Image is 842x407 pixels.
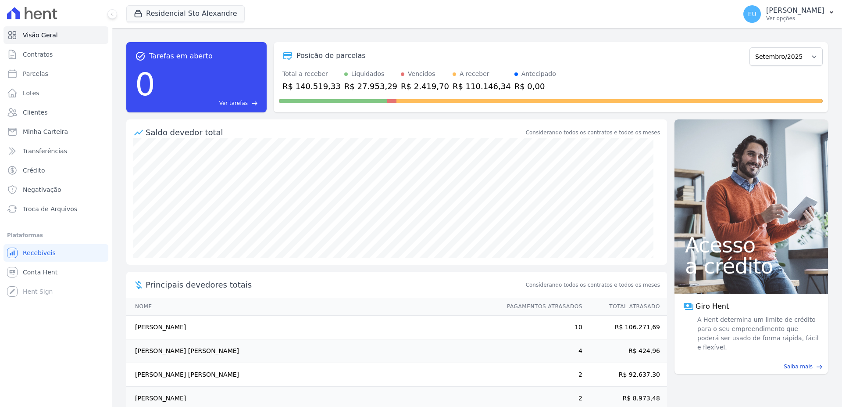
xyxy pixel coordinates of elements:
[23,69,48,78] span: Parcelas
[23,108,47,117] span: Clientes
[23,185,61,194] span: Negativação
[219,99,248,107] span: Ver tarefas
[23,89,39,97] span: Lotes
[685,234,817,256] span: Acesso
[135,51,146,61] span: task_alt
[4,123,108,140] a: Minha Carteira
[696,301,729,312] span: Giro Hent
[4,162,108,179] a: Crédito
[680,363,823,371] a: Saiba mais east
[784,363,813,371] span: Saiba mais
[685,256,817,277] span: a crédito
[126,363,499,387] td: [PERSON_NAME] [PERSON_NAME]
[23,249,56,257] span: Recebíveis
[453,80,511,92] div: R$ 110.146,34
[126,298,499,316] th: Nome
[4,84,108,102] a: Lotes
[23,31,58,40] span: Visão Geral
[766,15,824,22] p: Ver opções
[251,100,258,107] span: east
[816,364,823,370] span: east
[159,99,258,107] a: Ver tarefas east
[135,61,155,107] div: 0
[748,11,756,17] span: EU
[4,65,108,83] a: Parcelas
[736,2,842,26] button: EU [PERSON_NAME] Ver opções
[408,69,435,79] div: Vencidos
[7,230,105,241] div: Plataformas
[23,205,77,213] span: Troca de Arquivos
[146,279,524,291] span: Principais devedores totais
[583,339,667,363] td: R$ 424,96
[499,363,583,387] td: 2
[583,363,667,387] td: R$ 92.637,30
[146,126,524,138] div: Saldo devedor total
[149,51,213,61] span: Tarefas em aberto
[344,80,397,92] div: R$ 27.953,29
[4,244,108,262] a: Recebíveis
[521,69,556,79] div: Antecipado
[126,316,499,339] td: [PERSON_NAME]
[499,298,583,316] th: Pagamentos Atrasados
[282,80,341,92] div: R$ 140.519,33
[4,263,108,281] a: Conta Hent
[4,200,108,218] a: Troca de Arquivos
[23,147,67,155] span: Transferências
[583,298,667,316] th: Total Atrasado
[126,339,499,363] td: [PERSON_NAME] [PERSON_NAME]
[126,5,245,22] button: Residencial Sto Alexandre
[4,26,108,44] a: Visão Geral
[526,281,660,289] span: Considerando todos os contratos e todos os meses
[499,316,583,339] td: 10
[23,166,45,175] span: Crédito
[282,69,341,79] div: Total a receber
[526,129,660,137] div: Considerando todos os contratos e todos os meses
[514,80,556,92] div: R$ 0,00
[4,46,108,63] a: Contratos
[4,142,108,160] a: Transferências
[401,80,449,92] div: R$ 2.419,70
[460,69,489,79] div: A receber
[351,69,385,79] div: Liquidados
[499,339,583,363] td: 4
[4,104,108,121] a: Clientes
[696,315,819,352] span: A Hent determina um limite de crédito para o seu empreendimento que poderá ser usado de forma ráp...
[23,50,53,59] span: Contratos
[296,50,366,61] div: Posição de parcelas
[4,181,108,198] a: Negativação
[23,268,57,277] span: Conta Hent
[583,316,667,339] td: R$ 106.271,69
[766,6,824,15] p: [PERSON_NAME]
[23,127,68,136] span: Minha Carteira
